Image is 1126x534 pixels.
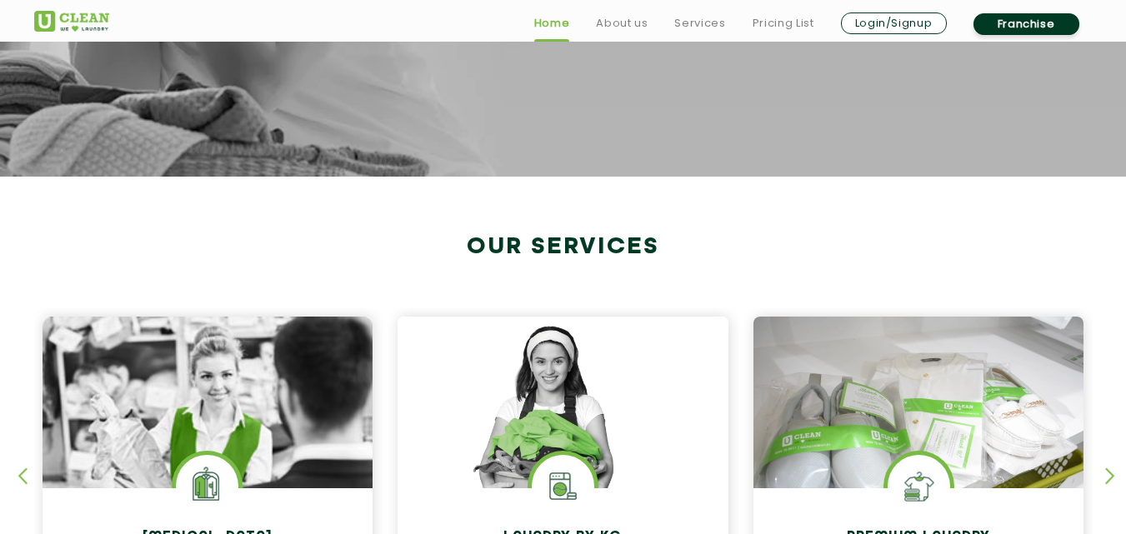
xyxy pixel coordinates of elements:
[841,12,947,34] a: Login/Signup
[973,13,1079,35] a: Franchise
[888,455,950,517] img: Shoes Cleaning
[34,11,109,32] img: UClean Laundry and Dry Cleaning
[176,455,238,517] img: Laundry Services near me
[674,13,725,33] a: Services
[534,13,570,33] a: Home
[532,455,594,517] img: laundry washing machine
[34,233,1093,261] h2: Our Services
[753,13,814,33] a: Pricing List
[596,13,648,33] a: About us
